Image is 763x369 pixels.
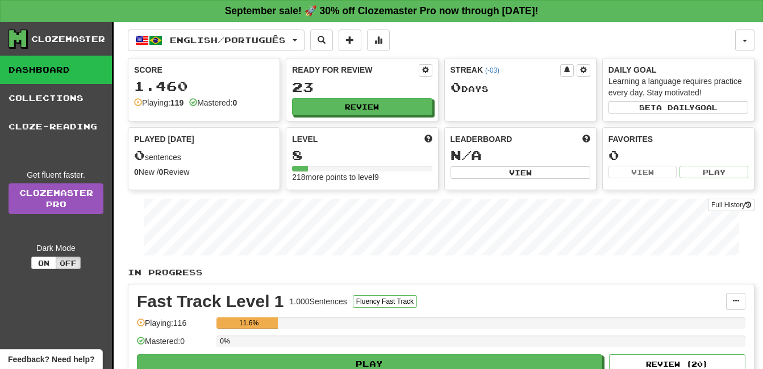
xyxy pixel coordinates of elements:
[451,64,560,76] div: Streak
[679,166,748,178] button: Play
[31,257,56,269] button: On
[292,148,432,162] div: 8
[451,133,512,145] span: Leaderboard
[134,79,274,93] div: 1.460
[424,133,432,145] span: Score more points to level up
[608,133,748,145] div: Favorites
[56,257,81,269] button: Off
[451,166,590,179] button: View
[31,33,105,45] div: Clozemaster
[451,147,482,163] span: N/A
[339,30,361,51] button: Add sentence to collection
[608,101,748,114] button: Seta dailygoal
[310,30,333,51] button: Search sentences
[189,97,237,108] div: Mastered:
[608,64,748,76] div: Daily Goal
[9,242,103,254] div: Dark Mode
[128,30,305,51] button: English/Português
[451,80,590,95] div: Day s
[582,133,590,145] span: This week in points, UTC
[9,183,103,214] a: ClozemasterPro
[608,76,748,98] div: Learning a language requires practice every day. Stay motivated!
[159,167,164,177] strong: 0
[137,317,211,336] div: Playing: 116
[608,148,748,162] div: 0
[292,64,418,76] div: Ready for Review
[170,98,184,107] strong: 119
[134,133,194,145] span: Played [DATE]
[292,80,432,94] div: 23
[137,336,211,354] div: Mastered: 0
[451,79,461,95] span: 0
[225,5,539,16] strong: September sale! 🚀 30% off Clozemaster Pro now through [DATE]!
[134,147,145,163] span: 0
[134,166,274,178] div: New / Review
[9,169,103,181] div: Get fluent faster.
[656,103,695,111] span: a daily
[708,199,754,211] button: Full History
[134,97,184,108] div: Playing:
[292,98,432,115] button: Review
[134,148,274,163] div: sentences
[134,64,274,76] div: Score
[485,66,499,74] a: (-03)
[608,166,677,178] button: View
[8,354,94,365] span: Open feedback widget
[367,30,390,51] button: More stats
[134,167,139,177] strong: 0
[292,171,432,183] div: 218 more points to level 9
[128,267,754,278] p: In Progress
[292,133,318,145] span: Level
[170,35,286,45] span: English / Português
[232,98,237,107] strong: 0
[220,317,278,329] div: 11.6%
[137,293,284,310] div: Fast Track Level 1
[353,295,417,308] button: Fluency Fast Track
[290,296,347,307] div: 1.000 Sentences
